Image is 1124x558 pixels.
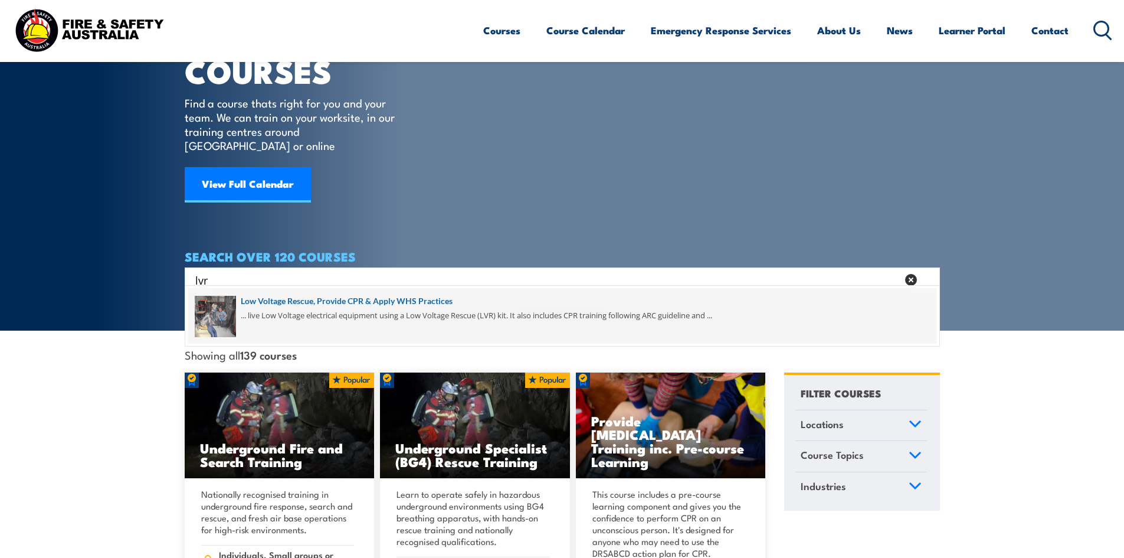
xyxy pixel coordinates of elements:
p: Nationally recognised training in underground fire response, search and rescue, and fresh air bas... [201,488,355,536]
a: Locations [795,410,927,441]
h4: FILTER COURSES [801,385,881,401]
p: Find a course thats right for you and your team. We can train on your worksite, in our training c... [185,96,400,152]
a: Provide [MEDICAL_DATA] Training inc. Pre-course Learning [576,373,766,479]
a: Contact [1031,15,1069,46]
a: Low Voltage Rescue, Provide CPR & Apply WHS Practices [195,295,930,308]
a: Emergency Response Services [651,15,791,46]
a: Course Calendar [546,15,625,46]
span: Course Topics [801,447,864,463]
strong: 139 courses [240,347,297,363]
img: Underground mine rescue [380,373,570,479]
a: Underground Specialist (BG4) Rescue Training [380,373,570,479]
a: Underground Fire and Search Training [185,373,375,479]
span: Industries [801,478,846,494]
a: Learner Portal [939,15,1005,46]
p: Learn to operate safely in hazardous underground environments using BG4 breathing apparatus, with... [396,488,550,547]
a: View Full Calendar [185,167,311,203]
input: Search input [195,271,897,289]
img: Underground mine rescue [185,373,375,479]
a: Industries [795,472,927,503]
h3: Underground Specialist (BG4) Rescue Training [395,441,555,468]
a: Courses [483,15,520,46]
h3: Underground Fire and Search Training [200,441,359,468]
form: Search form [198,272,900,288]
h1: COURSES [185,57,412,84]
h3: Provide [MEDICAL_DATA] Training inc. Pre-course Learning [591,414,751,468]
span: Showing all [185,348,297,361]
a: News [887,15,913,46]
a: About Us [817,15,861,46]
h4: SEARCH OVER 120 COURSES [185,250,940,263]
img: Low Voltage Rescue and Provide CPR [576,373,766,479]
a: Course Topics [795,441,927,472]
button: Search magnifier button [919,272,936,288]
span: Locations [801,416,844,432]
